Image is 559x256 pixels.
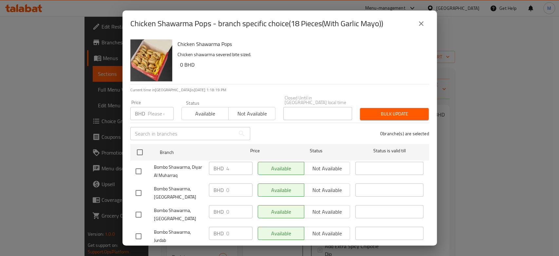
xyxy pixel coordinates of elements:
[130,87,429,93] p: Current time in [GEOGRAPHIC_DATA] is [DATE] 1:18:19 PM
[214,186,224,194] p: BHD
[226,162,252,175] input: Please enter price
[233,147,277,155] span: Price
[130,127,235,140] input: Search in branches
[130,18,383,29] h2: Chicken Shawarma Pops - branch specific choice(18 Pieces(With Garlic Mayo))
[231,109,273,118] span: Not available
[413,16,429,32] button: close
[184,109,226,118] span: Available
[360,108,429,120] button: Bulk update
[226,205,252,218] input: Please enter price
[177,39,424,49] h6: Chicken Shawarma Pops
[226,227,252,240] input: Please enter price
[214,229,224,237] p: BHD
[214,208,224,216] p: BHD
[365,110,423,118] span: Bulk update
[135,110,145,117] p: BHD
[228,107,275,120] button: Not available
[180,60,424,69] h6: 0 BHD
[154,185,204,201] span: Bombo Shawarma, [GEOGRAPHIC_DATA]
[177,51,424,59] p: Chicken shawarma severed bite sized.
[355,147,423,155] span: Status is valid till
[154,163,204,180] span: Bombo Shawarma, Diyar Al Muharraq
[160,148,228,157] span: Branch
[282,147,350,155] span: Status
[154,206,204,223] span: Bombo Shawarma, [GEOGRAPHIC_DATA]
[148,107,174,120] input: Please enter price
[154,228,204,245] span: Bombo Shawarma, Jurdab
[380,130,429,137] p: 0 branche(s) are selected
[214,164,224,172] p: BHD
[181,107,229,120] button: Available
[226,183,252,197] input: Please enter price
[130,39,172,81] img: Chicken Shawarma Pops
